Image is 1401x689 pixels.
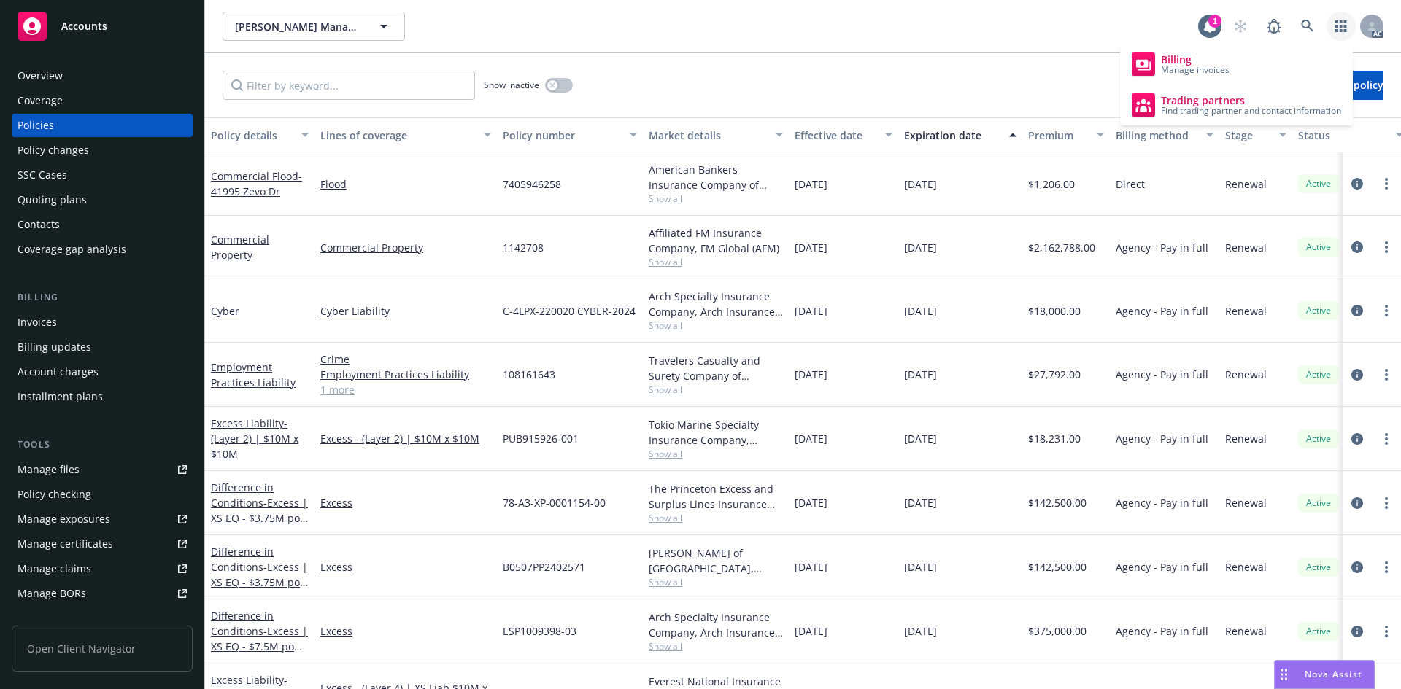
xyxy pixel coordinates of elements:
[904,431,937,446] span: [DATE]
[12,360,193,384] a: Account charges
[320,176,491,192] a: Flood
[1226,12,1255,41] a: Start snowing
[649,384,783,396] span: Show all
[1225,495,1267,510] span: Renewal
[795,623,827,639] span: [DATE]
[211,560,308,604] span: - Excess | XS EQ - $3.75M po $10M x $20M
[503,240,544,255] span: 1142708
[12,89,193,112] a: Coverage
[1208,15,1221,28] div: 1
[1126,47,1347,82] a: Billing
[795,495,827,510] span: [DATE]
[1348,238,1366,256] a: circleInformation
[12,163,193,187] a: SSC Cases
[649,162,783,192] div: American Bankers Insurance Company of [US_STATE], Assurant
[12,507,193,531] span: Manage exposures
[1022,117,1110,152] button: Premium
[18,458,80,481] div: Manage files
[18,139,89,162] div: Policy changes
[18,238,126,261] div: Coverage gap analysis
[18,64,63,87] div: Overview
[1304,561,1333,574] span: Active
[12,238,193,261] a: Coverage gap analysis
[12,64,193,87] a: Overview
[1028,623,1087,639] span: $375,000.00
[1293,12,1322,41] a: Search
[12,437,193,452] div: Tools
[211,233,269,262] a: Commercial Property
[503,367,555,382] span: 108161643
[12,311,193,334] a: Invoices
[503,431,579,446] span: PUB915926-001
[235,19,361,34] span: [PERSON_NAME] Management Company
[1126,87,1347,122] a: Trading partners
[795,240,827,255] span: [DATE]
[211,624,308,669] span: - Excess | XS EQ - $7.5M po $10M x $10M
[1028,431,1081,446] span: $18,231.00
[205,117,314,152] button: Policy details
[211,545,308,604] a: Difference in Conditions
[649,225,783,256] div: Affiliated FM Insurance Company, FM Global (AFM)
[12,458,193,481] a: Manage files
[1378,238,1395,256] a: more
[1161,106,1341,115] span: Find trading partner and contact information
[649,353,783,384] div: Travelers Casualty and Surety Company of America, Travelers Insurance, CRC Group
[320,623,491,639] a: Excess
[1225,559,1267,575] span: Renewal
[1116,431,1208,446] span: Agency - Pay in full
[1304,625,1333,638] span: Active
[320,303,491,319] a: Cyber Liability
[320,431,491,446] a: Excess - (Layer 2) | $10M x $10M
[795,176,827,192] span: [DATE]
[904,303,937,319] span: [DATE]
[1304,241,1333,254] span: Active
[18,89,63,112] div: Coverage
[1028,559,1087,575] span: $142,500.00
[12,139,193,162] a: Policy changes
[320,495,491,510] a: Excess
[1225,623,1267,639] span: Renewal
[320,382,491,397] a: 1 more
[1028,367,1081,382] span: $27,792.00
[904,495,937,510] span: [DATE]
[649,417,783,448] div: Tokio Marine Specialty Insurance Company, Philadelphia Insurance Companies
[12,290,193,305] div: Billing
[223,12,405,41] button: [PERSON_NAME] Management Company
[18,385,103,408] div: Installment plans
[649,481,783,512] div: The Princeton Excess and Surplus Lines Insurance Company, [GEOGRAPHIC_DATA] Re, Amwins
[649,576,783,588] span: Show all
[1225,240,1267,255] span: Renewal
[12,6,193,47] a: Accounts
[18,163,67,187] div: SSC Cases
[1378,302,1395,319] a: more
[18,582,86,605] div: Manage BORs
[18,335,91,359] div: Billing updates
[1348,558,1366,576] a: circleInformation
[211,609,308,669] a: Difference in Conditions
[904,128,1000,143] div: Expiration date
[320,128,475,143] div: Lines of coverage
[1116,495,1208,510] span: Agency - Pay in full
[1225,367,1267,382] span: Renewal
[1028,176,1075,192] span: $1,206.00
[1116,240,1208,255] span: Agency - Pay in full
[904,176,937,192] span: [DATE]
[1028,495,1087,510] span: $142,500.00
[1378,366,1395,384] a: more
[1304,368,1333,381] span: Active
[1219,117,1292,152] button: Stage
[1259,12,1289,41] a: Report a Bug
[1028,128,1088,143] div: Premium
[795,559,827,575] span: [DATE]
[1304,177,1333,190] span: Active
[898,117,1022,152] button: Expiration date
[1305,668,1362,680] span: Nova Assist
[1225,128,1270,143] div: Stage
[1028,240,1095,255] span: $2,162,788.00
[1275,661,1293,688] div: Drag to move
[1378,623,1395,640] a: more
[1348,623,1366,640] a: circleInformation
[18,532,113,556] div: Manage certificates
[12,385,193,408] a: Installment plans
[12,335,193,359] a: Billing updates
